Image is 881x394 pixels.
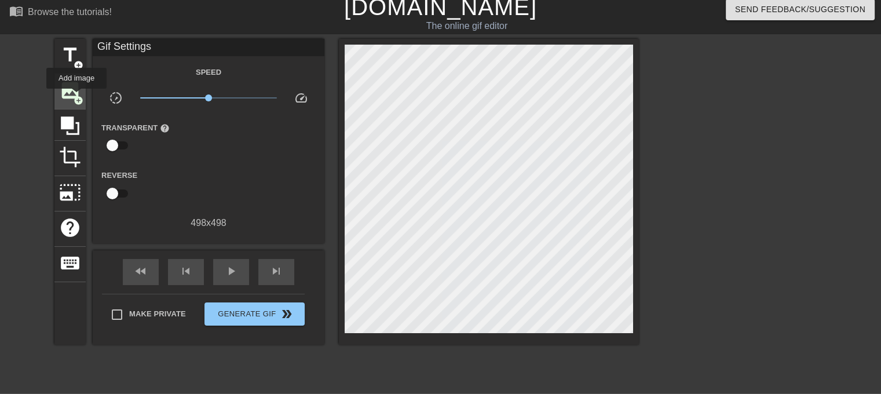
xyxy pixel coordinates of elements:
[74,60,83,70] span: add_circle
[280,307,294,321] span: double_arrow
[109,91,123,105] span: slow_motion_video
[299,19,634,33] div: The online gif editor
[160,123,170,133] span: help
[59,79,81,101] span: image
[294,91,308,105] span: speed
[9,4,112,22] a: Browse the tutorials!
[129,308,186,320] span: Make Private
[59,44,81,66] span: title
[134,264,148,278] span: fast_rewind
[59,217,81,239] span: help
[204,302,305,326] button: Generate Gif
[59,252,81,274] span: keyboard
[101,122,170,134] label: Transparent
[196,67,221,78] label: Speed
[59,181,81,203] span: photo_size_select_large
[59,146,81,168] span: crop
[179,264,193,278] span: skip_previous
[209,307,300,321] span: Generate Gif
[101,170,137,181] label: Reverse
[93,39,324,56] div: Gif Settings
[9,4,23,18] span: menu_book
[224,264,238,278] span: play_arrow
[735,2,865,17] span: Send Feedback/Suggestion
[269,264,283,278] span: skip_next
[74,96,83,105] span: add_circle
[28,7,112,17] div: Browse the tutorials!
[93,216,324,230] div: 498 x 498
